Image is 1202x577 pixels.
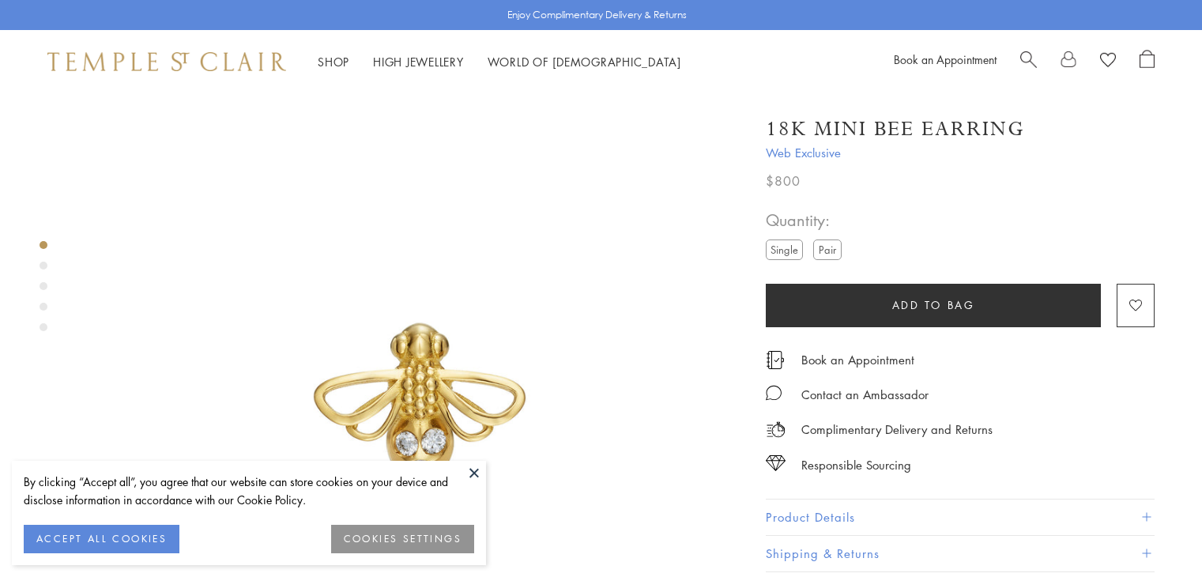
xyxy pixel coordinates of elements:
div: By clicking “Accept all”, you agree that our website can store cookies on your device and disclos... [24,473,474,509]
a: View Wishlist [1100,50,1116,74]
div: Product gallery navigation [40,237,47,344]
img: Temple St. Clair [47,52,286,71]
nav: Main navigation [318,52,681,72]
span: Add to bag [892,296,975,314]
p: Complimentary Delivery and Returns [801,420,993,439]
button: Product Details [766,500,1155,535]
button: COOKIES SETTINGS [331,525,474,553]
h1: 18K Mini Bee Earring [766,115,1025,143]
a: ShopShop [318,54,349,70]
button: Add to bag [766,284,1101,327]
img: icon_appointment.svg [766,351,785,369]
span: Quantity: [766,207,848,233]
label: Single [766,239,803,259]
div: Contact an Ambassador [801,385,929,405]
span: $800 [766,171,801,191]
div: Responsible Sourcing [801,455,911,475]
a: Open Shopping Bag [1140,50,1155,74]
img: icon_sourcing.svg [766,455,786,471]
a: Search [1020,50,1037,74]
p: Enjoy Complimentary Delivery & Returns [507,7,687,23]
span: Web Exclusive [766,143,1155,163]
img: MessageIcon-01_2.svg [766,385,782,401]
a: Book an Appointment [894,51,997,67]
label: Pair [813,239,842,259]
a: Book an Appointment [801,351,914,368]
button: ACCEPT ALL COOKIES [24,525,179,553]
img: icon_delivery.svg [766,420,786,439]
button: Shipping & Returns [766,536,1155,571]
a: High JewelleryHigh Jewellery [373,54,464,70]
a: World of [DEMOGRAPHIC_DATA]World of [DEMOGRAPHIC_DATA] [488,54,681,70]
